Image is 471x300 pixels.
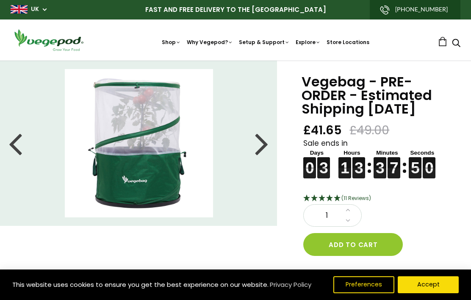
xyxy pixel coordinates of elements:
h1: Vegebag - PRE-ORDER - Estimated Shipping [DATE] [302,75,450,116]
a: UK [31,5,39,14]
button: Accept [398,276,459,293]
div: 4.91 Stars - 11 Reviews [303,193,450,204]
a: Store Locations [327,39,369,46]
a: Decrease quantity by 1 [343,215,353,226]
span: £41.65 [303,122,342,138]
figure: 0 [423,157,435,168]
figure: 1 [338,157,351,168]
figure: 0 [303,157,316,168]
img: gb_large.png [11,5,28,14]
span: 4.91 Stars - 11 Reviews [341,194,371,202]
a: Search [452,39,460,48]
a: Shop [162,39,181,46]
span: This website uses cookies to ensure you get the best experience on our website. [12,280,269,289]
figure: 3 [374,157,386,168]
a: Increase quantity by 1 [343,205,353,216]
figure: 3 [317,157,330,168]
a: Setup & Support [239,39,290,46]
figure: 3 [352,157,365,168]
div: Sale ends in [303,138,450,179]
img: Vegebag - PRE-ORDER - Estimated Shipping September 15th [65,69,213,217]
figure: 7 [388,157,400,168]
span: 1 [312,210,341,221]
a: Privacy Policy (opens in a new tab) [269,277,313,292]
figure: 5 [409,157,421,168]
img: Vegepod [11,28,87,52]
a: Why Vegepod? [187,39,233,46]
button: Preferences [333,276,394,293]
span: £49.00 [349,122,389,138]
a: Explore [296,39,321,46]
button: Add to cart [303,233,403,256]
